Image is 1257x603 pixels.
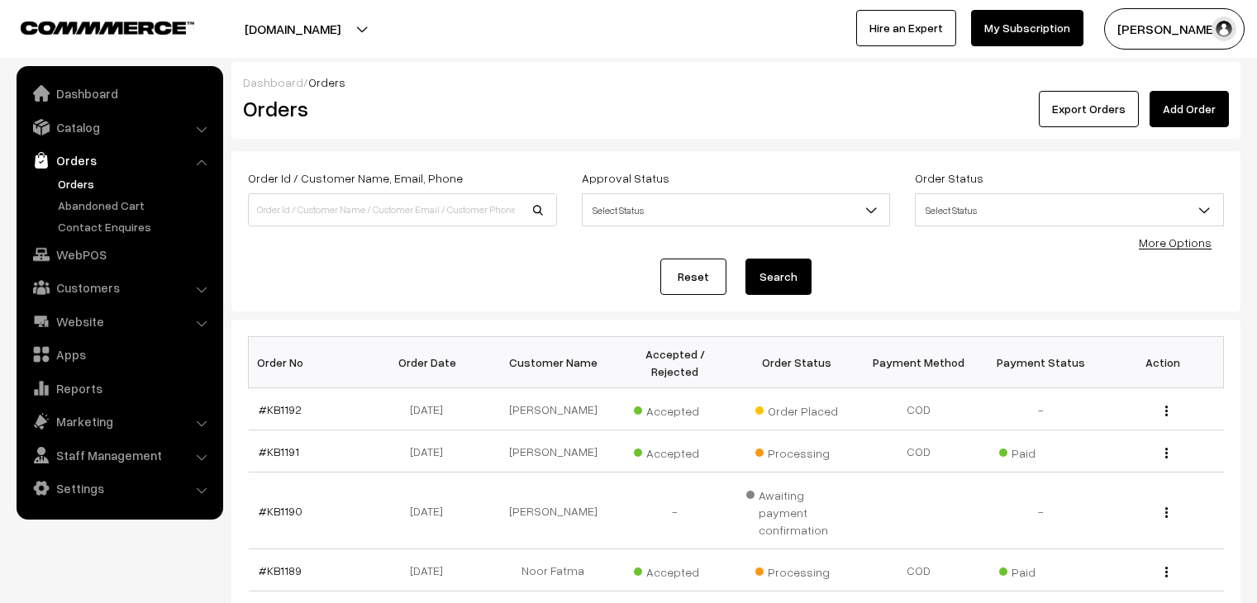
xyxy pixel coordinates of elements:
a: #KB1192 [259,402,302,416]
button: Search [745,259,812,295]
a: Customers [21,273,217,302]
td: [PERSON_NAME] [493,430,615,472]
label: Order Id / Customer Name, Email, Phone [248,169,463,187]
label: Approval Status [582,169,669,187]
img: user [1212,17,1236,41]
th: Order No [249,337,371,388]
a: Marketing [21,406,217,436]
img: Menu [1165,406,1168,416]
td: Noor Fatma [493,549,615,591]
td: COD [858,549,980,591]
td: - [980,472,1102,549]
a: Settings [21,473,217,503]
td: [PERSON_NAME] [493,472,615,549]
span: Select Status [915,193,1224,226]
h2: Orders [243,96,555,121]
img: Menu [1165,448,1168,458]
a: More Options [1139,235,1212,249]
th: Customer Name [493,337,615,388]
td: [PERSON_NAME] [493,388,615,430]
a: WebPOS [21,240,217,269]
div: / [243,74,1229,91]
span: Select Status [582,193,891,226]
span: Orders [308,75,345,89]
span: Select Status [916,196,1223,225]
span: Paid [999,559,1082,581]
td: [DATE] [370,549,493,591]
td: [DATE] [370,430,493,472]
a: COMMMERCE [21,17,165,36]
a: My Subscription [971,10,1083,46]
span: Accepted [634,440,717,462]
th: Payment Status [980,337,1102,388]
a: Website [21,306,217,336]
th: Payment Method [858,337,980,388]
span: Accepted [634,559,717,581]
a: Contact Enquires [54,218,217,235]
th: Accepted / Rejected [614,337,736,388]
td: COD [858,430,980,472]
a: Add Order [1150,91,1229,127]
img: Menu [1165,567,1168,577]
span: Processing [755,440,838,462]
a: Orders [21,145,217,175]
span: Paid [999,440,1082,462]
th: Order Status [736,337,859,388]
input: Order Id / Customer Name / Customer Email / Customer Phone [248,193,557,226]
a: Reset [660,259,726,295]
a: Orders [54,175,217,192]
a: #KB1190 [259,504,302,518]
img: COMMMERCE [21,21,194,34]
button: Export Orders [1039,91,1139,127]
a: Catalog [21,112,217,142]
a: Apps [21,339,217,369]
span: Order Placed [755,398,838,420]
a: Staff Management [21,440,217,470]
span: Processing [755,559,838,581]
span: Select Status [583,196,890,225]
td: - [980,388,1102,430]
img: Menu [1165,507,1168,518]
span: Accepted [634,398,717,420]
a: Reports [21,373,217,403]
th: Order Date [370,337,493,388]
th: Action [1102,337,1224,388]
button: [PERSON_NAME]… [1104,8,1245,50]
button: [DOMAIN_NAME] [187,8,398,50]
td: [DATE] [370,388,493,430]
label: Order Status [915,169,983,187]
span: Awaiting payment confirmation [746,482,849,539]
a: Hire an Expert [856,10,956,46]
a: Dashboard [21,78,217,108]
td: COD [858,388,980,430]
td: - [614,472,736,549]
td: [DATE] [370,472,493,549]
a: #KB1191 [259,444,299,458]
a: Dashboard [243,75,303,89]
a: Abandoned Cart [54,197,217,214]
a: #KB1189 [259,563,302,577]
